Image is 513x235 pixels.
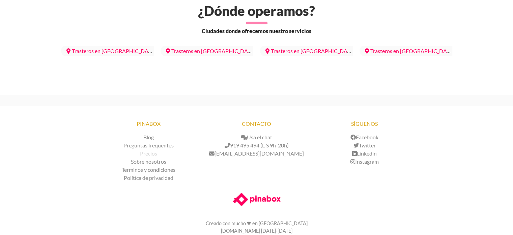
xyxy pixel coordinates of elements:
[131,158,166,165] a: Sobre nosotros
[122,166,175,173] a: Terminos y condiciones
[241,134,272,140] a: Usa el chat
[209,150,304,157] a: [EMAIL_ADDRESS][DOMAIN_NAME]
[172,220,342,227] p: Creado con mucho ♥ en [GEOGRAPHIC_DATA]
[392,149,513,235] div: Widget de chat
[124,174,173,181] a: Politíca de privacidad
[350,134,378,140] a: Facebook
[95,117,203,131] h3: PINABOX
[161,45,261,57] a: Trasteros en [GEOGRAPHIC_DATA]
[123,142,174,148] a: Preguntas frequentes
[350,158,379,165] a: Instagram
[57,3,456,19] h2: ¿Dónde operamos?
[311,117,419,131] h3: SÍGUENOS
[260,45,361,57] a: Trasteros en [GEOGRAPHIC_DATA]
[203,117,311,131] h3: CONTACTO
[61,45,162,57] a: Trasteros en [GEOGRAPHIC_DATA]
[225,142,289,148] a: 919 495 494 (L-S 9h-20h)
[392,149,513,235] iframe: Chat Widget
[352,150,377,157] a: Linkedin
[360,45,460,57] a: Trasteros en [GEOGRAPHIC_DATA]
[202,27,311,35] span: Ciudades donde ofrecemos nuestro servicios
[143,134,154,140] a: Blog
[172,227,342,235] p: [DOMAIN_NAME] [DATE]-[DATE]
[353,142,376,148] a: Twitter
[140,150,157,157] a: Precios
